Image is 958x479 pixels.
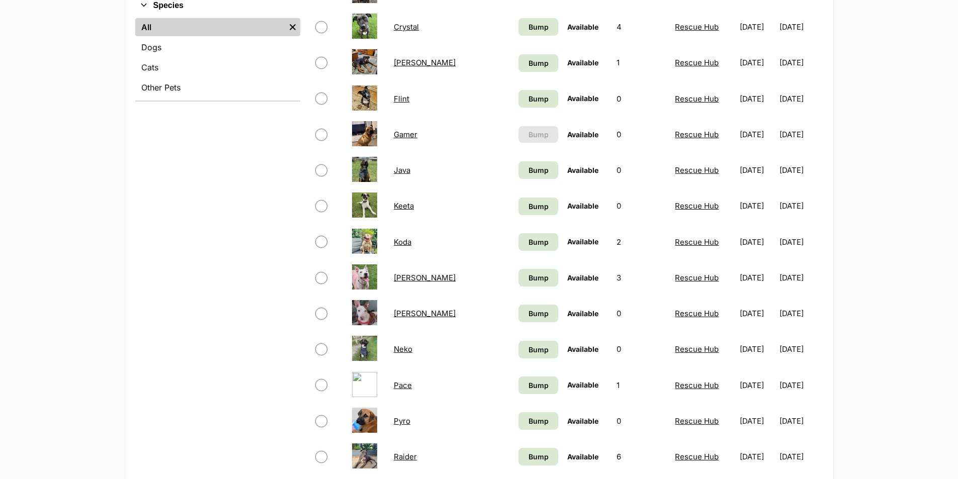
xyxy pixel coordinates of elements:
[394,58,456,67] a: [PERSON_NAME]
[613,225,670,259] td: 2
[529,272,549,283] span: Bump
[529,93,549,104] span: Bump
[675,201,719,211] a: Rescue Hub
[394,22,419,32] a: Crystal
[518,18,559,36] a: Bump
[736,404,778,438] td: [DATE]
[567,380,598,389] span: Available
[779,332,822,366] td: [DATE]
[529,129,549,140] span: Bump
[675,130,719,139] a: Rescue Hub
[518,305,559,322] a: Bump
[736,45,778,80] td: [DATE]
[394,344,412,354] a: Neko
[736,153,778,187] td: [DATE]
[529,165,549,175] span: Bump
[675,94,719,104] a: Rescue Hub
[135,18,285,36] a: All
[613,81,670,116] td: 0
[394,380,412,390] a: Pace
[529,22,549,32] span: Bump
[736,81,778,116] td: [DATE]
[613,153,670,187] td: 0
[394,201,414,211] a: Keeta
[675,58,719,67] a: Rescue Hub
[779,188,822,223] td: [DATE]
[613,404,670,438] td: 0
[394,130,417,139] a: Gamer
[135,38,300,56] a: Dogs
[779,153,822,187] td: [DATE]
[613,188,670,223] td: 0
[613,296,670,331] td: 0
[675,273,719,282] a: Rescue Hub
[285,18,300,36] a: Remove filter
[779,368,822,403] td: [DATE]
[779,439,822,474] td: [DATE]
[529,58,549,68] span: Bump
[736,10,778,44] td: [DATE]
[529,416,549,426] span: Bump
[779,117,822,152] td: [DATE]
[567,309,598,318] span: Available
[675,344,719,354] a: Rescue Hub
[675,237,719,247] a: Rescue Hub
[135,16,300,101] div: Species
[779,10,822,44] td: [DATE]
[518,161,559,179] a: Bump
[779,225,822,259] td: [DATE]
[518,90,559,108] a: Bump
[518,341,559,358] a: Bump
[675,165,719,175] a: Rescue Hub
[613,10,670,44] td: 4
[518,126,559,143] button: Bump
[736,117,778,152] td: [DATE]
[529,237,549,247] span: Bump
[779,296,822,331] td: [DATE]
[567,202,598,210] span: Available
[135,58,300,76] a: Cats
[394,309,456,318] a: [PERSON_NAME]
[613,368,670,403] td: 1
[675,22,719,32] a: Rescue Hub
[567,23,598,31] span: Available
[736,368,778,403] td: [DATE]
[135,78,300,97] a: Other Pets
[736,225,778,259] td: [DATE]
[529,201,549,212] span: Bump
[518,198,559,215] a: Bump
[518,269,559,286] a: Bump
[567,166,598,174] span: Available
[779,404,822,438] td: [DATE]
[736,260,778,295] td: [DATE]
[675,452,719,461] a: Rescue Hub
[736,296,778,331] td: [DATE]
[779,45,822,80] td: [DATE]
[518,233,559,251] a: Bump
[394,94,409,104] a: Flint
[779,260,822,295] td: [DATE]
[529,380,549,391] span: Bump
[567,237,598,246] span: Available
[736,439,778,474] td: [DATE]
[567,94,598,103] span: Available
[613,45,670,80] td: 1
[613,439,670,474] td: 6
[675,309,719,318] a: Rescue Hub
[518,54,559,72] a: Bump
[394,273,456,282] a: [PERSON_NAME]
[567,417,598,425] span: Available
[518,376,559,394] a: Bump
[352,264,377,290] img: Luna
[529,451,549,462] span: Bump
[394,416,410,426] a: Pyro
[567,452,598,461] span: Available
[529,308,549,319] span: Bump
[518,448,559,465] a: Bump
[613,117,670,152] td: 0
[394,237,411,247] a: Koda
[518,412,559,430] a: Bump
[675,416,719,426] a: Rescue Hub
[779,81,822,116] td: [DATE]
[736,332,778,366] td: [DATE]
